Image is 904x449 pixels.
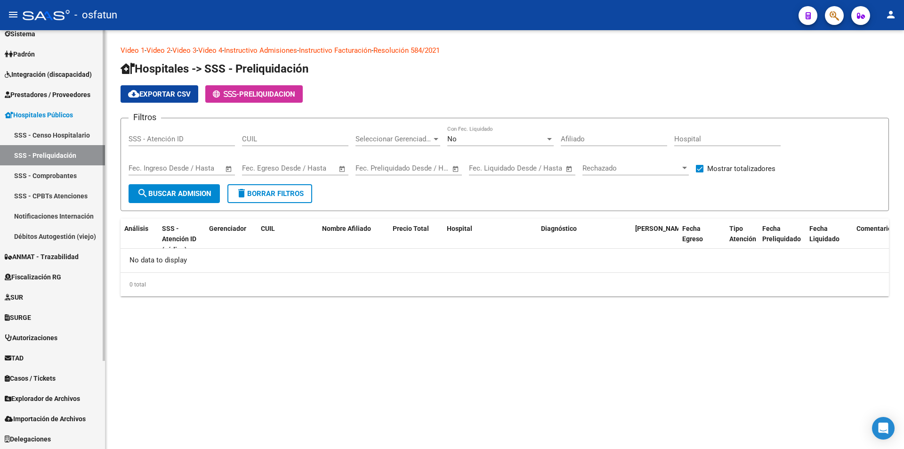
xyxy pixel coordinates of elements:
button: Open calendar [564,163,575,174]
button: Buscar admision [129,184,220,203]
span: Fecha Liquidado [809,225,839,243]
input: Fecha fin [402,164,448,172]
span: SSS - Atención ID (código) [162,225,196,254]
datatable-header-cell: Hospital [443,219,537,260]
span: Hospital [447,225,472,232]
span: SURGE [5,312,31,323]
span: Exportar CSV [128,90,191,98]
a: Instructivo Admisiones [224,46,297,55]
span: Nombre Afiliado [322,225,371,232]
a: Video 3 [172,46,196,55]
span: Prestadores / Proveedores [5,90,90,100]
span: PRELIQUIDACION [239,90,295,98]
datatable-header-cell: Gerenciador [205,219,257,260]
datatable-header-cell: CUIL [257,219,318,260]
span: ANMAT - Trazabilidad [5,252,79,262]
span: Delegaciones [5,434,51,444]
input: Fecha fin [289,164,334,172]
div: Open Intercom Messenger [872,417,895,440]
span: Hospitales Públicos [5,110,73,120]
span: Buscar admision [137,189,211,198]
a: Video 4 [198,46,222,55]
button: Borrar Filtros [227,184,312,203]
span: Hospitales -> SSS - Preliquidación [121,62,308,75]
datatable-header-cell: Fecha Ingreso [631,219,678,260]
span: Seleccionar Gerenciador [355,135,432,143]
button: -PRELIQUIDACION [205,85,303,103]
button: Open calendar [224,163,234,174]
datatable-header-cell: Fecha Egreso [678,219,726,260]
input: Fecha fin [175,164,221,172]
span: Padrón [5,49,35,59]
span: [PERSON_NAME] [635,225,686,232]
span: - [213,90,239,98]
datatable-header-cell: Tipo Atención [726,219,759,260]
span: Análisis [124,225,148,232]
span: Casos / Tickets [5,373,56,384]
div: 0 total [121,273,889,296]
input: Fecha inicio [129,164,167,172]
span: Fecha Egreso [682,225,703,243]
a: Video 2 [146,46,170,55]
a: Video 1 [121,46,145,55]
span: Fecha Preliquidado [762,225,801,243]
mat-icon: delete [236,188,247,199]
button: Open calendar [451,163,461,174]
datatable-header-cell: Precio Total [389,219,443,260]
span: Sistema [5,29,35,39]
span: Mostrar totalizadores [707,163,775,174]
span: SUR [5,292,23,302]
span: Importación de Archivos [5,414,86,424]
datatable-header-cell: Fecha Preliquidado [759,219,806,260]
h3: Filtros [129,111,161,124]
datatable-header-cell: Fecha Liquidado [806,219,853,260]
datatable-header-cell: Nombre Afiliado [318,219,389,260]
span: Gerenciador [209,225,246,232]
span: CUIL [261,225,275,232]
span: Rechazado [582,164,680,172]
button: Open calendar [337,163,348,174]
mat-icon: person [885,9,896,20]
span: Autorizaciones [5,333,57,343]
mat-icon: search [137,188,148,199]
span: Explorador de Archivos [5,393,80,404]
span: - osfatun [74,5,117,25]
mat-icon: menu [8,9,19,20]
input: Fecha inicio [355,164,394,172]
datatable-header-cell: SSS - Atención ID (código) [158,219,205,260]
a: Resolución 584/2021 [373,46,440,55]
span: Diagnóstico [541,225,577,232]
input: Fecha inicio [242,164,280,172]
span: No [447,135,457,143]
div: No data to display [121,249,889,272]
a: Instructivo Facturación [299,46,371,55]
span: Integración (discapacidad) [5,69,92,80]
datatable-header-cell: Diagnóstico [537,219,631,260]
span: Tipo Atención [729,225,756,243]
span: TAD [5,353,24,363]
mat-icon: cloud_download [128,88,139,99]
span: Fiscalización RG [5,272,61,282]
input: Fecha inicio [469,164,507,172]
p: - - - - - - [121,45,889,56]
button: Exportar CSV [121,85,198,103]
datatable-header-cell: Análisis [121,219,158,260]
span: Precio Total [393,225,429,232]
input: Fecha fin [516,164,561,172]
span: Borrar Filtros [236,189,304,198]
